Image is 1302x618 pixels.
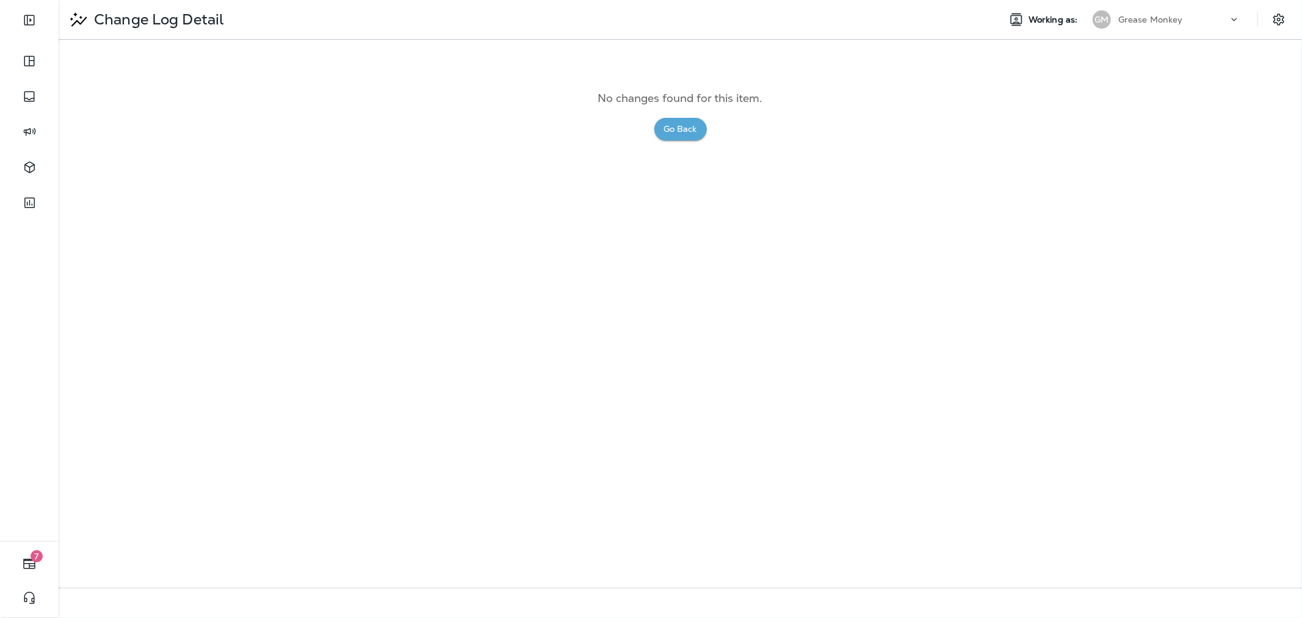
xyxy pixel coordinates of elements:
div: GM [1093,10,1111,29]
button: 7 [12,551,46,576]
button: Settings [1268,9,1290,31]
span: Working as: [1029,15,1080,25]
p: Change Log Detail [89,10,224,29]
button: Go Back [654,118,707,140]
h5: No changes found for this item. [598,89,763,108]
span: 7 [31,550,43,562]
p: Grease Monkey [1118,15,1183,24]
button: Expand Sidebar [12,8,46,32]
